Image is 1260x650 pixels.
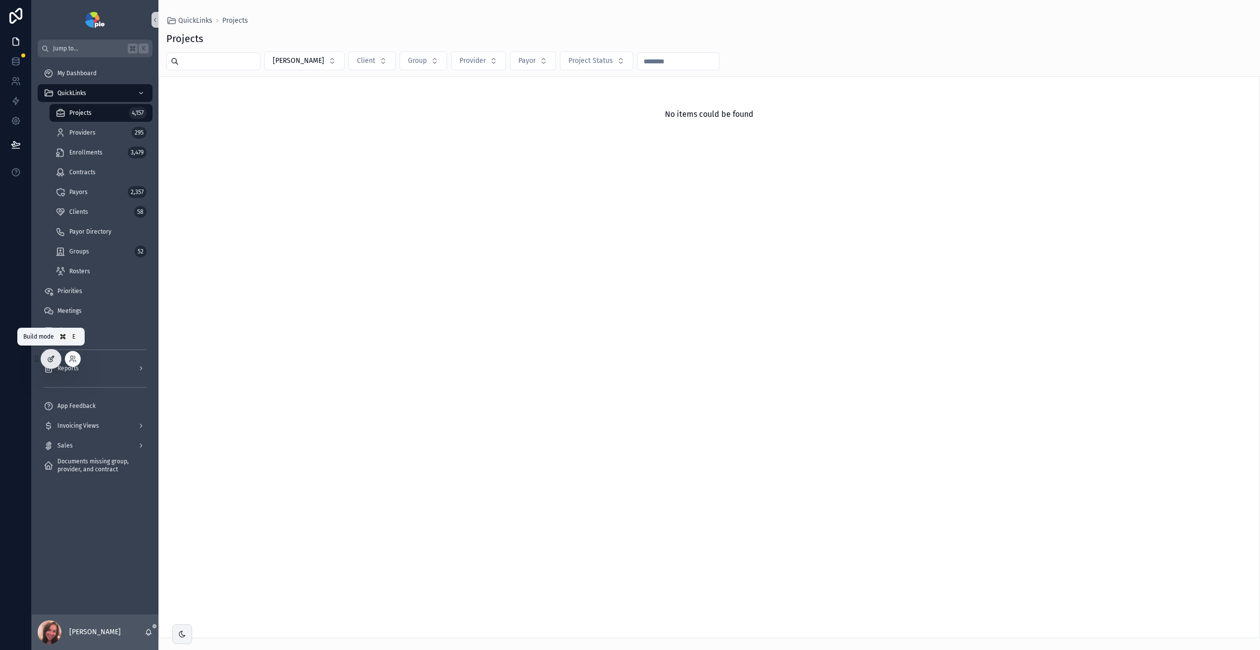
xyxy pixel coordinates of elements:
[50,223,152,241] a: Payor Directory
[38,397,152,415] a: App Feedback
[166,32,203,46] h1: Projects
[38,359,152,377] a: Reports
[560,51,633,70] button: Select Button
[273,56,324,66] span: [PERSON_NAME]
[50,203,152,221] a: Clients58
[222,16,248,26] a: Projects
[57,69,97,77] span: My Dashboard
[665,108,754,120] h2: No items could be found
[38,302,152,320] a: Meetings
[38,84,152,102] a: QuickLinks
[50,104,152,122] a: Projects4,157
[38,417,152,435] a: Invoicing Views
[50,124,152,142] a: Providers295
[408,56,427,66] span: Group
[38,40,152,57] button: Jump to...K
[459,56,486,66] span: Provider
[69,267,90,275] span: Rosters
[451,51,506,70] button: Select Button
[85,12,104,28] img: App logo
[50,183,152,201] a: Payors2,357
[129,107,147,119] div: 4,157
[128,147,147,158] div: 3,479
[50,262,152,280] a: Rosters
[50,243,152,260] a: Groups52
[57,89,86,97] span: QuickLinks
[357,56,375,66] span: Client
[69,168,96,176] span: Contracts
[134,206,147,218] div: 58
[140,45,148,52] span: K
[349,51,396,70] button: Select Button
[69,228,111,236] span: Payor Directory
[50,163,152,181] a: Contracts
[38,64,152,82] a: My Dashboard
[69,208,88,216] span: Clients
[178,16,212,26] span: QuickLinks
[53,45,124,52] span: Jump to...
[69,248,89,255] span: Groups
[132,127,147,139] div: 295
[57,287,82,295] span: Priorities
[70,333,78,341] span: E
[38,282,152,300] a: Priorities
[57,442,73,450] span: Sales
[38,456,152,474] a: Documents missing group, provider, and contract
[69,627,121,637] p: [PERSON_NAME]
[166,16,212,26] a: QuickLinks
[57,327,76,335] span: Tickets
[510,51,556,70] button: Select Button
[57,364,79,372] span: Reports
[57,307,82,315] span: Meetings
[32,57,158,614] div: scrollable content
[23,333,54,341] span: Build mode
[69,188,88,196] span: Payors
[57,402,96,410] span: App Feedback
[264,51,345,70] button: Select Button
[57,457,143,473] span: Documents missing group, provider, and contract
[518,56,536,66] span: Payor
[38,437,152,454] a: Sales
[568,56,613,66] span: Project Status
[69,149,102,156] span: Enrollments
[400,51,447,70] button: Select Button
[38,322,152,340] a: Tickets
[69,129,96,137] span: Providers
[135,246,147,257] div: 52
[50,144,152,161] a: Enrollments3,479
[128,186,147,198] div: 2,357
[69,109,92,117] span: Projects
[57,422,99,430] span: Invoicing Views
